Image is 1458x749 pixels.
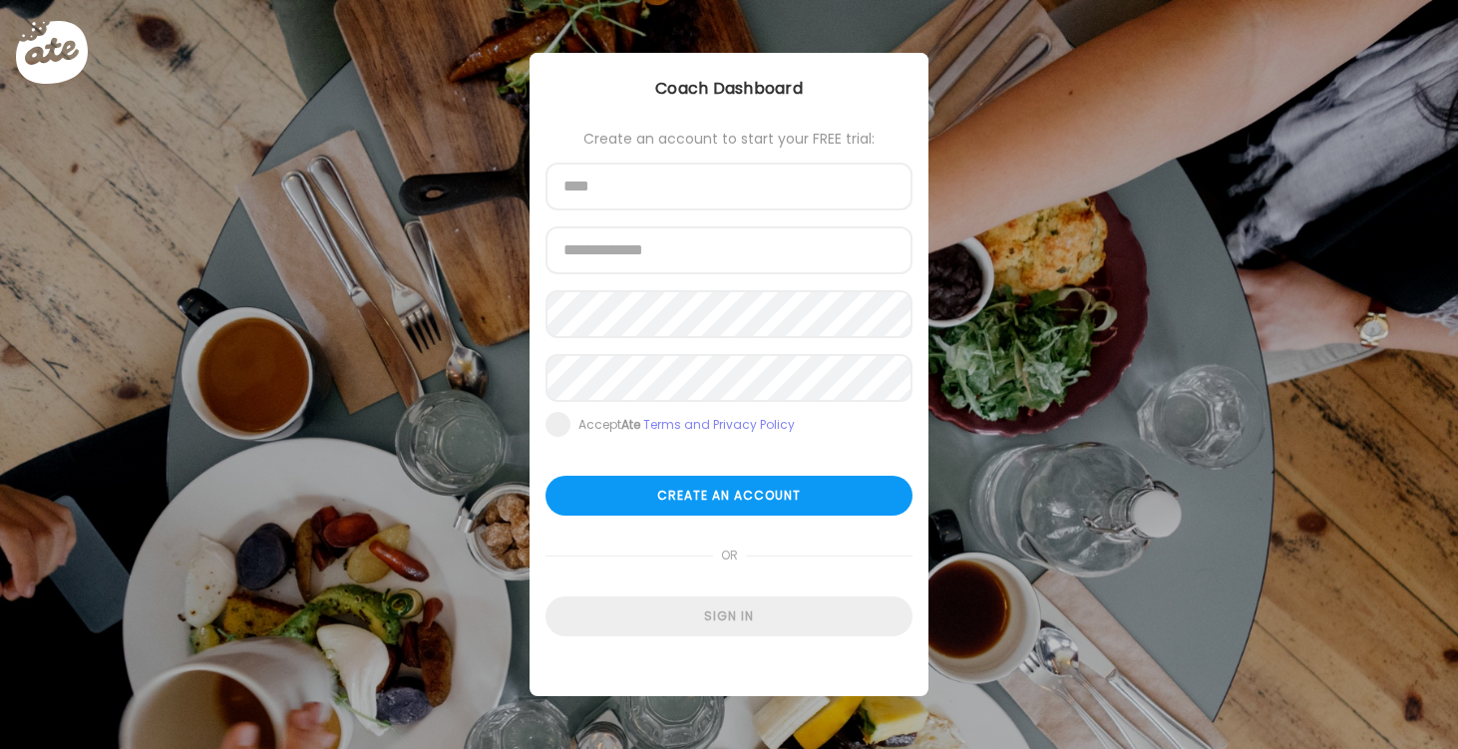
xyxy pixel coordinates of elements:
div: Sign in [546,596,912,636]
div: Coach Dashboard [530,77,928,101]
div: Create an account to start your FREE trial: [546,131,912,147]
div: Create an account [546,476,912,516]
span: or [713,536,746,575]
b: Ate [621,416,640,433]
a: Terms and Privacy Policy [643,416,795,433]
div: Accept [578,417,795,433]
